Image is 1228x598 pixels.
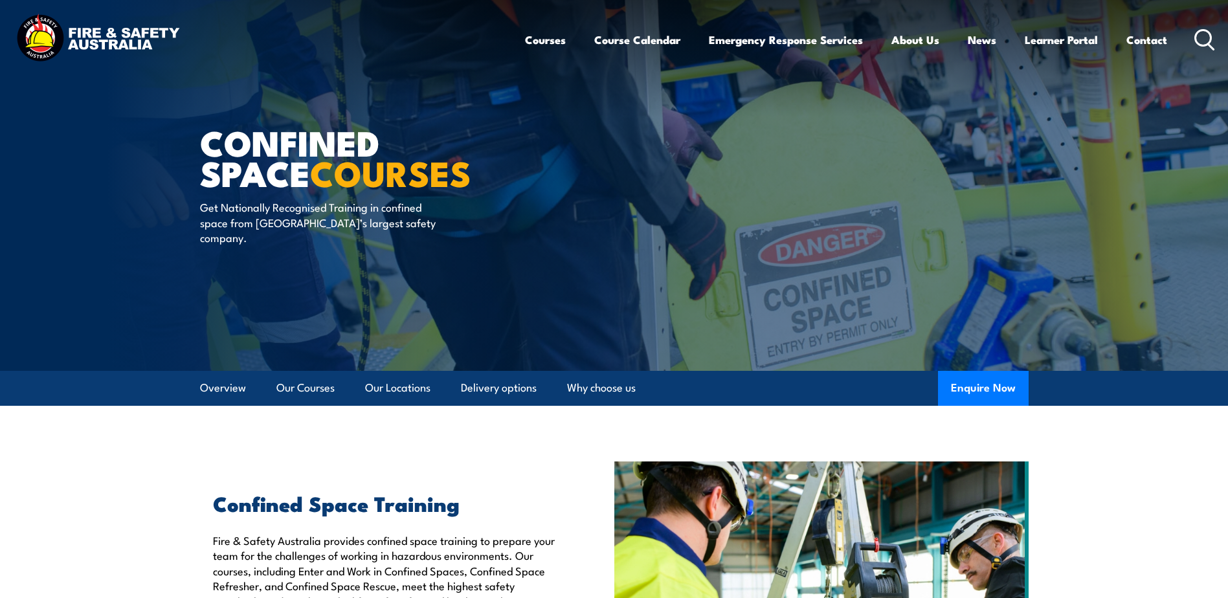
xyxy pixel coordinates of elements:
h2: Confined Space Training [213,494,555,512]
a: Overview [200,371,246,405]
a: Course Calendar [594,23,680,57]
h1: Confined Space [200,127,520,187]
a: Our Courses [276,371,335,405]
a: Learner Portal [1025,23,1098,57]
a: Courses [525,23,566,57]
a: Why choose us [567,371,636,405]
p: Get Nationally Recognised Training in confined space from [GEOGRAPHIC_DATA]’s largest safety comp... [200,199,436,245]
a: News [968,23,996,57]
a: Emergency Response Services [709,23,863,57]
a: Contact [1126,23,1167,57]
a: Our Locations [365,371,430,405]
a: About Us [891,23,939,57]
a: Delivery options [461,371,537,405]
strong: COURSES [310,145,471,199]
button: Enquire Now [938,371,1029,406]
